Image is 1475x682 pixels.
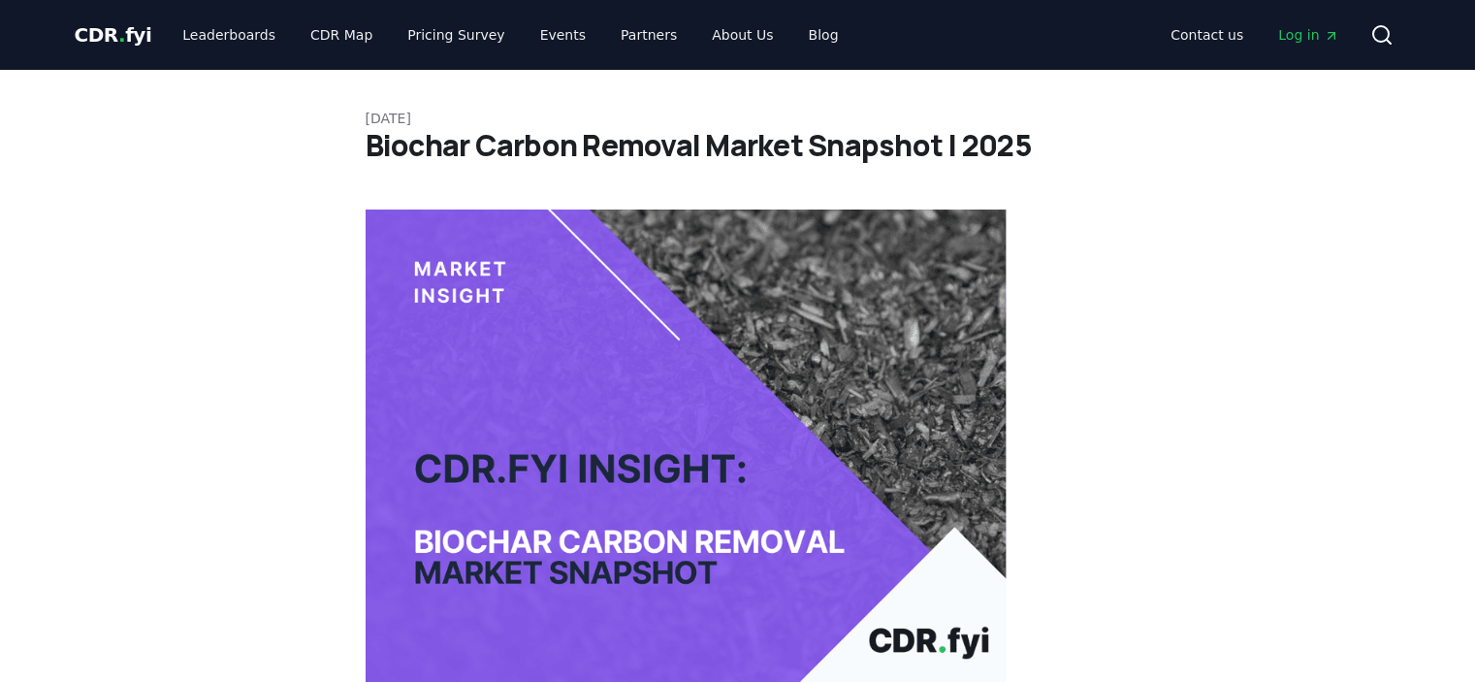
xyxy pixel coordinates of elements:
[366,109,1110,128] p: [DATE]
[1155,17,1354,52] nav: Main
[605,17,692,52] a: Partners
[366,128,1110,163] h1: Biochar Carbon Removal Market Snapshot | 2025
[793,17,854,52] a: Blog
[75,23,152,47] span: CDR fyi
[167,17,853,52] nav: Main
[1155,17,1259,52] a: Contact us
[1263,17,1354,52] a: Log in
[696,17,788,52] a: About Us
[1278,25,1338,45] span: Log in
[392,17,520,52] a: Pricing Survey
[118,23,125,47] span: .
[167,17,291,52] a: Leaderboards
[295,17,388,52] a: CDR Map
[75,21,152,49] a: CDR.fyi
[525,17,601,52] a: Events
